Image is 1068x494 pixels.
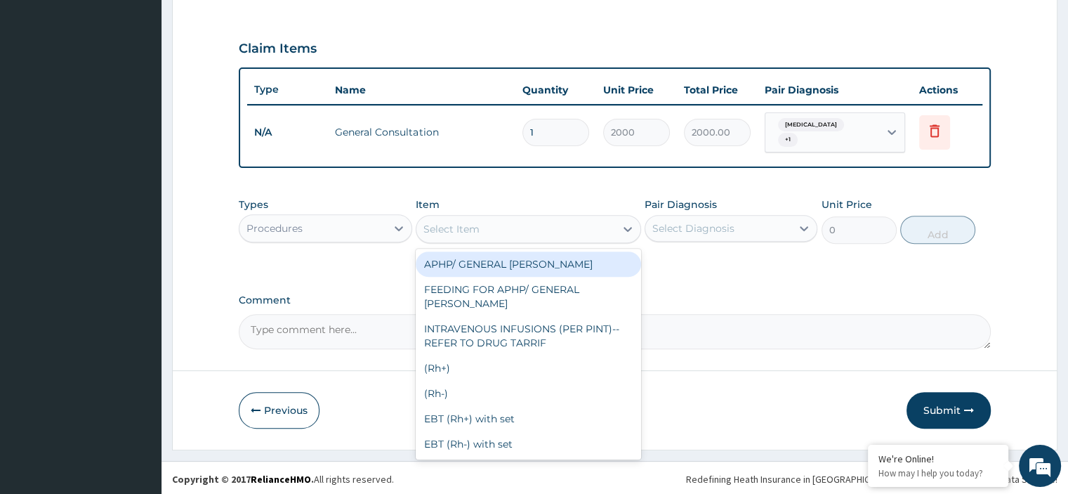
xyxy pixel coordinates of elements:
img: d_794563401_company_1708531726252_794563401 [26,70,57,105]
th: Quantity [515,76,596,104]
div: FEEDING FOR APHP/ GENERAL [PERSON_NAME] [416,277,641,316]
button: Add [900,216,975,244]
div: EBT (Rh+) with set [416,406,641,431]
div: Select Item [423,222,480,236]
strong: Copyright © 2017 . [172,473,314,486]
label: Item [416,197,440,212]
label: Types [239,199,268,211]
th: Pair Diagnosis [758,76,912,104]
div: Select Diagnosis [652,221,734,235]
div: We're Online! [878,453,998,465]
td: N/A [247,119,328,145]
div: (Rh-) [416,381,641,406]
div: (Rh+) [416,356,641,381]
div: Wound Dressing PER DAY [416,457,641,482]
span: [MEDICAL_DATA] [778,118,844,132]
th: Actions [912,76,982,104]
label: Comment [239,294,990,306]
span: + 1 [778,133,798,147]
div: EBT (Rh-) with set [416,431,641,457]
div: Chat with us now [73,79,236,97]
td: General Consultation [328,118,515,146]
th: Unit Price [596,76,677,104]
p: How may I help you today? [878,467,998,479]
textarea: Type your message and hit 'Enter' [7,338,268,387]
button: Submit [907,392,991,429]
div: APHP/ GENERAL [PERSON_NAME] [416,252,641,277]
div: Minimize live chat window [230,7,264,41]
div: Redefining Heath Insurance in [GEOGRAPHIC_DATA] using Telemedicine and Data Science! [686,472,1057,486]
span: We're online! [81,154,194,296]
div: Procedures [246,221,303,235]
a: RelianceHMO [251,473,311,486]
h3: Claim Items [239,41,317,57]
div: INTRAVENOUS INFUSIONS (PER PINT)--REFER TO DRUG TARRIF [416,316,641,356]
label: Pair Diagnosis [645,197,717,212]
th: Type [247,77,328,103]
th: Name [328,76,515,104]
th: Total Price [677,76,758,104]
button: Previous [239,392,319,429]
label: Unit Price [822,197,872,212]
